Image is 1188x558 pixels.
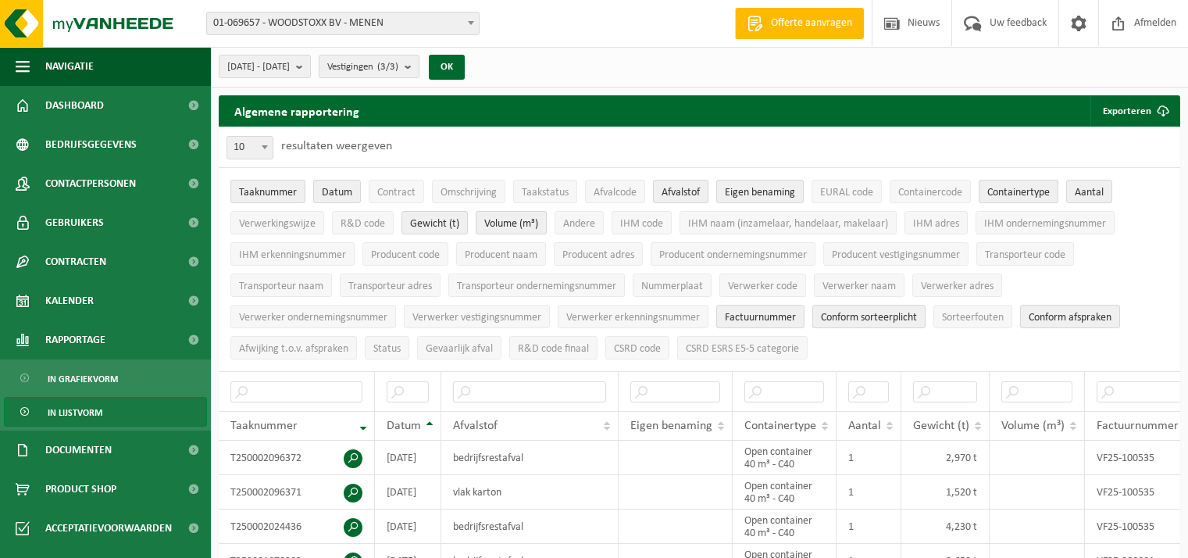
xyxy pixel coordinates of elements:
[659,249,807,261] span: Producent ondernemingsnummer
[848,420,881,432] span: Aantal
[823,242,969,266] button: Producent vestigingsnummerProducent vestigingsnummer: Activate to sort
[913,218,959,230] span: IHM adres
[45,203,104,242] span: Gebruikers
[832,249,960,261] span: Producent vestigingsnummer
[901,510,990,544] td: 4,230 t
[341,218,385,230] span: R&D code
[837,510,901,544] td: 1
[594,187,637,199] span: Afvalcode
[45,281,94,320] span: Kalender
[417,336,501,359] button: Gevaarlijk afval : Activate to sort
[45,47,94,86] span: Navigatie
[239,312,387,324] span: Verwerker ondernemingsnummer
[563,218,595,230] span: Andere
[219,55,311,78] button: [DATE] - [DATE]
[239,187,297,199] span: Taaknummer
[230,180,305,203] button: TaaknummerTaaknummer: Activate to remove sorting
[985,249,1065,261] span: Transporteur code
[387,420,421,432] span: Datum
[686,343,799,355] span: CSRD ESRS E5-5 categorie
[814,274,904,297] button: Verwerker naamVerwerker naam: Activate to sort
[513,180,577,203] button: TaakstatusTaakstatus: Activate to sort
[362,242,448,266] button: Producent codeProducent code: Activate to sort
[219,475,375,510] td: T250002096371
[230,336,357,359] button: Afwijking t.o.v. afsprakenAfwijking t.o.v. afspraken: Activate to sort
[410,218,459,230] span: Gewicht (t)
[933,305,1012,328] button: SorteerfoutenSorteerfouten: Activate to sort
[554,242,643,266] button: Producent adresProducent adres: Activate to sort
[733,441,837,475] td: Open container 40 m³ - C40
[585,180,645,203] button: AfvalcodeAfvalcode: Activate to sort
[365,336,409,359] button: StatusStatus: Activate to sort
[45,431,112,470] span: Documenten
[457,281,616,292] span: Transporteur ondernemingsnummer
[728,281,797,292] span: Verwerker code
[401,211,468,234] button: Gewicht (t)Gewicht (t): Activate to sort
[912,274,1002,297] button: Verwerker adresVerwerker adres: Activate to sort
[680,211,897,234] button: IHM naam (inzamelaar, handelaar, makelaar)IHM naam (inzamelaar, handelaar, makelaar): Activate to...
[375,510,441,544] td: [DATE]
[979,180,1058,203] button: ContainertypeContainertype: Activate to sort
[319,55,419,78] button: Vestigingen(3/3)
[426,343,493,355] span: Gevaarlijk afval
[822,281,896,292] span: Verwerker naam
[441,510,619,544] td: bedrijfsrestafval
[369,180,424,203] button: ContractContract: Activate to sort
[4,397,207,427] a: In lijstvorm
[942,312,1004,324] span: Sorteerfouten
[45,125,137,164] span: Bedrijfsgegevens
[677,336,808,359] button: CSRD ESRS E5-5 categorieCSRD ESRS E5-5 categorie: Activate to sort
[239,249,346,261] span: IHM erkenningsnummer
[987,187,1050,199] span: Containertype
[206,12,480,35] span: 01-069657 - WOODSTOXX BV - MENEN
[612,211,672,234] button: IHM codeIHM code: Activate to sort
[837,475,901,510] td: 1
[48,364,118,394] span: In grafiekvorm
[1001,420,1065,432] span: Volume (m³)
[239,218,316,230] span: Verwerkingswijze
[630,420,712,432] span: Eigen benaming
[484,218,538,230] span: Volume (m³)
[322,187,352,199] span: Datum
[45,164,136,203] span: Contactpersonen
[614,343,661,355] span: CSRD code
[219,510,375,544] td: T250002024436
[327,55,398,79] span: Vestigingen
[227,136,273,159] span: 10
[509,336,598,359] button: R&D code finaalR&amp;D code finaal: Activate to sort
[45,86,104,125] span: Dashboard
[227,55,290,79] span: [DATE] - [DATE]
[45,242,106,281] span: Contracten
[230,274,332,297] button: Transporteur naamTransporteur naam: Activate to sort
[45,320,105,359] span: Rapportage
[404,305,550,328] button: Verwerker vestigingsnummerVerwerker vestigingsnummer: Activate to sort
[45,470,116,509] span: Product Shop
[456,242,546,266] button: Producent naamProducent naam: Activate to sort
[239,343,348,355] span: Afwijking t.o.v. afspraken
[448,274,625,297] button: Transporteur ondernemingsnummerTransporteur ondernemingsnummer : Activate to sort
[555,211,604,234] button: AndereAndere: Activate to sort
[441,441,619,475] td: bedrijfsrestafval
[913,420,969,432] span: Gewicht (t)
[1029,312,1111,324] span: Conform afspraken
[332,211,394,234] button: R&D codeR&amp;D code: Activate to sort
[890,180,971,203] button: ContainercodeContainercode: Activate to sort
[1090,95,1179,127] button: Exporteren
[207,13,479,34] span: 01-069657 - WOODSTOXX BV - MENEN
[901,441,990,475] td: 2,970 t
[230,305,396,328] button: Verwerker ondernemingsnummerVerwerker ondernemingsnummer: Activate to sort
[716,305,804,328] button: FactuurnummerFactuurnummer: Activate to sort
[901,475,990,510] td: 1,520 t
[432,180,505,203] button: OmschrijvingOmschrijving: Activate to sort
[377,187,416,199] span: Contract
[733,510,837,544] td: Open container 40 m³ - C40
[313,180,361,203] button: DatumDatum: Activate to sort
[230,242,355,266] button: IHM erkenningsnummerIHM erkenningsnummer: Activate to sort
[653,180,708,203] button: AfvalstofAfvalstof: Activate to sort
[605,336,669,359] button: CSRD codeCSRD code: Activate to sort
[1097,420,1179,432] span: Factuurnummer
[620,218,663,230] span: IHM code
[441,475,619,510] td: vlak karton
[688,218,888,230] span: IHM naam (inzamelaar, handelaar, makelaar)
[904,211,968,234] button: IHM adresIHM adres: Activate to sort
